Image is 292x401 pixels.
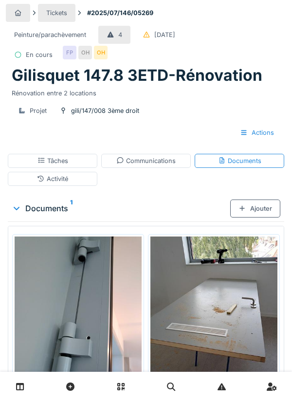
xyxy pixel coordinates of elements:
div: Rénovation entre 2 locations [12,85,280,98]
div: Actions [232,124,282,142]
strong: #2025/07/146/05269 [83,8,157,18]
div: 4 [118,30,122,39]
div: OH [94,46,108,59]
div: Peinture/parachèvement [14,30,86,39]
div: Documents [12,202,230,214]
div: [DATE] [154,30,175,39]
div: Projet [30,106,47,115]
div: OH [78,46,92,59]
div: gili/147/008 3ème droit [71,106,139,115]
sup: 1 [70,202,73,214]
div: Communications [116,156,176,165]
h1: Gilisquet 147.8 3ETD-Rénovation [12,66,262,85]
div: Activité [37,174,68,183]
div: FP [63,46,76,59]
div: En cours [26,50,53,59]
div: Ajouter [230,200,280,218]
div: Documents [218,156,261,165]
div: Tâches [37,156,68,165]
div: Tickets [46,8,67,18]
